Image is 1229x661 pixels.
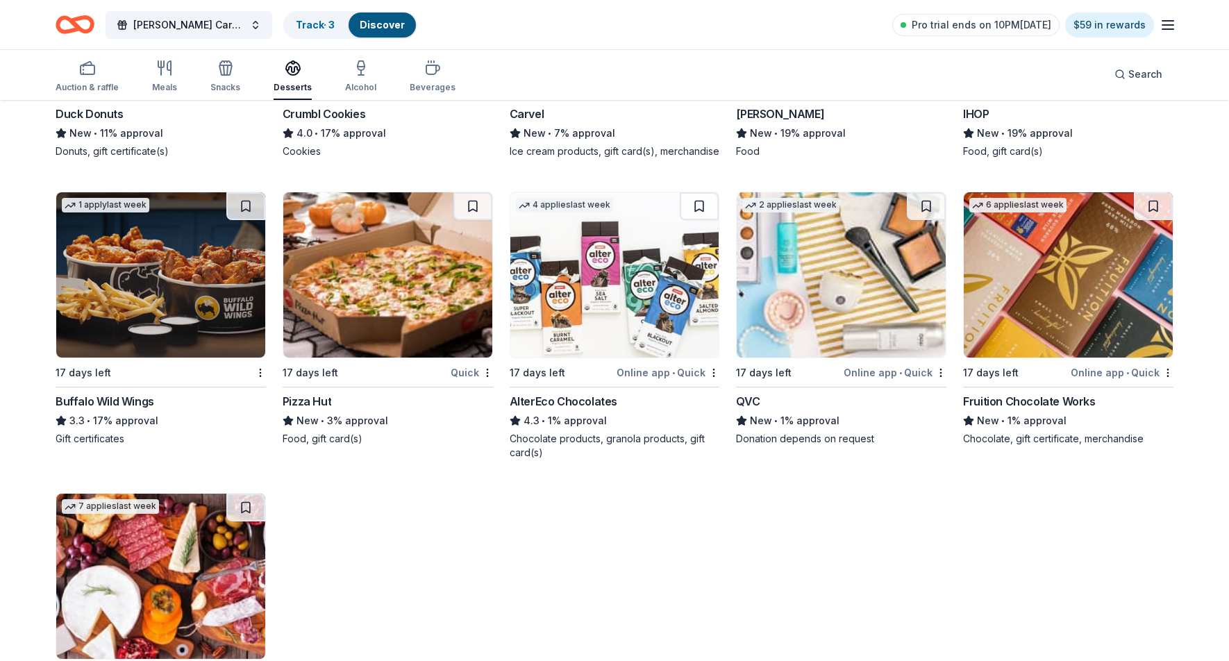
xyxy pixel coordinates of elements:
span: New [750,412,772,429]
div: Online app Quick [617,364,719,381]
span: New [524,125,546,142]
div: 17 days left [283,365,338,381]
button: Meals [152,54,177,100]
img: Image for The Chefs' Warehouse [56,494,265,659]
a: Image for AlterEco Chocolates4 applieslast week17 days leftOnline app•QuickAlterEco Chocolates4.3... [510,192,720,460]
span: • [775,128,778,139]
span: • [321,415,324,426]
div: Gift certificates [56,432,266,446]
div: Duck Donuts [56,106,124,122]
a: Track· 3 [296,19,335,31]
img: Image for Fruition Chocolate Works [964,192,1173,358]
div: 1% approval [510,412,720,429]
button: Snacks [210,54,240,100]
button: [PERSON_NAME] Cares Annual Trick or Trunk [106,11,272,39]
span: • [1002,128,1005,139]
span: • [94,128,97,139]
span: • [1002,415,1005,426]
span: New [69,125,92,142]
div: Crumbl Cookies [283,106,365,122]
div: Beverages [410,82,455,93]
div: Chocolate products, granola products, gift card(s) [510,432,720,460]
a: Image for Pizza Hut17 days leftQuickPizza HutNew•3% approvalFood, gift card(s) [283,192,493,446]
span: • [775,415,778,426]
img: Image for QVC [737,192,946,358]
div: 17 days left [963,365,1019,381]
button: Alcohol [345,54,376,100]
button: Beverages [410,54,455,100]
div: Chocolate, gift certificate, merchandise [963,432,1173,446]
div: Donation depends on request [736,432,946,446]
a: $59 in rewards [1065,12,1154,37]
div: Quick [451,364,493,381]
span: • [87,415,90,426]
button: Search [1103,60,1173,88]
span: Search [1128,66,1162,83]
div: AlterEco Chocolates [510,393,617,410]
div: Food [736,144,946,158]
div: 17% approval [283,125,493,142]
div: QVC [736,393,760,410]
div: Ice cream products, gift card(s), merchandise [510,144,720,158]
span: New [750,125,772,142]
div: Carvel [510,106,544,122]
div: Auction & raffle [56,82,119,93]
div: Meals [152,82,177,93]
button: Desserts [274,54,312,100]
div: 1% approval [963,412,1173,429]
div: 7% approval [510,125,720,142]
a: Pro trial ends on 10PM[DATE] [892,14,1060,36]
div: 17 days left [56,365,111,381]
div: Desserts [274,82,312,93]
a: Image for QVC2 applieslast week17 days leftOnline app•QuickQVCNew•1% approvalDonation depends on ... [736,192,946,446]
a: Image for Buffalo Wild Wings1 applylast week17 days leftBuffalo Wild Wings3.3•17% approvalGift ce... [56,192,266,446]
span: New [296,412,319,429]
img: Image for AlterEco Chocolates [510,192,719,358]
div: Pizza Hut [283,393,331,410]
div: 3% approval [283,412,493,429]
div: Alcohol [345,82,376,93]
span: • [548,128,551,139]
div: Fruition Chocolate Works [963,393,1095,410]
div: Online app Quick [844,364,946,381]
a: Image for Fruition Chocolate Works6 applieslast week17 days leftOnline app•QuickFruition Chocolat... [963,192,1173,446]
div: 17% approval [56,412,266,429]
span: 3.3 [69,412,85,429]
a: Home [56,8,94,41]
span: • [899,367,902,378]
div: IHOP [963,106,989,122]
div: Food, gift card(s) [963,144,1173,158]
div: 4 applies last week [516,198,613,212]
div: Online app Quick [1071,364,1173,381]
span: New [977,125,999,142]
span: Pro trial ends on 10PM[DATE] [912,17,1051,33]
span: • [315,128,318,139]
button: Auction & raffle [56,54,119,100]
div: 17 days left [510,365,565,381]
span: • [1126,367,1129,378]
div: Buffalo Wild Wings [56,393,154,410]
img: Image for Buffalo Wild Wings [56,192,265,358]
span: 4.3 [524,412,540,429]
a: Discover [360,19,405,31]
img: Image for Pizza Hut [283,192,492,358]
span: New [977,412,999,429]
div: 2 applies last week [742,198,839,212]
span: • [542,415,545,426]
div: Donuts, gift certificate(s) [56,144,266,158]
span: [PERSON_NAME] Cares Annual Trick or Trunk [133,17,244,33]
div: Food, gift card(s) [283,432,493,446]
div: 11% approval [56,125,266,142]
span: 4.0 [296,125,312,142]
button: Track· 3Discover [283,11,417,39]
div: Cookies [283,144,493,158]
div: [PERSON_NAME] [736,106,824,122]
div: 19% approval [736,125,946,142]
div: 7 applies last week [62,499,159,514]
div: 1 apply last week [62,198,149,212]
div: 17 days left [736,365,792,381]
div: Snacks [210,82,240,93]
span: • [672,367,675,378]
div: 19% approval [963,125,1173,142]
div: 6 applies last week [969,198,1067,212]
